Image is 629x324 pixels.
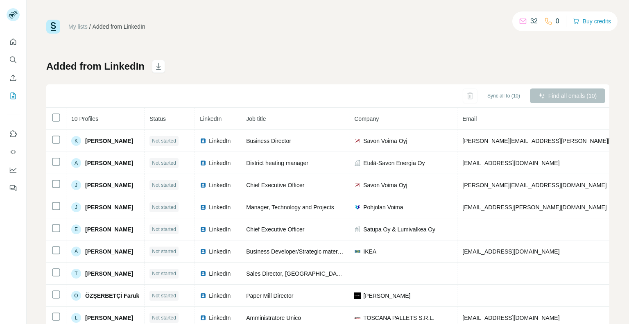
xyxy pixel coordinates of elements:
[354,204,361,211] img: company-logo
[85,225,133,233] span: [PERSON_NAME]
[200,315,206,321] img: LinkedIn logo
[68,23,88,30] a: My lists
[46,60,145,73] h1: Added from LinkedIn
[200,248,206,255] img: LinkedIn logo
[152,204,176,211] span: Not started
[200,160,206,166] img: LinkedIn logo
[85,203,133,211] span: [PERSON_NAME]
[71,136,81,146] div: K
[7,181,20,195] button: Feedback
[71,247,81,256] div: A
[354,292,361,299] img: company-logo
[530,16,538,26] p: 32
[354,248,361,255] img: company-logo
[89,23,91,31] li: /
[152,270,176,277] span: Not started
[209,137,231,145] span: LinkedIn
[209,225,231,233] span: LinkedIn
[85,181,133,189] span: [PERSON_NAME]
[149,116,166,122] span: Status
[209,181,231,189] span: LinkedIn
[246,270,345,277] span: Sales Director, [GEOGRAPHIC_DATA]
[7,70,20,85] button: Enrich CSV
[200,204,206,211] img: LinkedIn logo
[462,116,477,122] span: Email
[200,292,206,299] img: LinkedIn logo
[93,23,145,31] div: Added from LinkedIn
[7,34,20,49] button: Quick start
[354,116,379,122] span: Company
[246,315,301,321] span: Amministratore Unico
[363,292,410,300] span: [PERSON_NAME]
[462,248,559,255] span: [EMAIL_ADDRESS][DOMAIN_NAME]
[152,248,176,255] span: Not started
[363,181,407,189] span: Savon Voima Oyj
[71,313,81,323] div: L
[152,226,176,233] span: Not started
[200,270,206,277] img: LinkedIn logo
[363,159,425,167] span: Etelä-Savon Energia Oy
[363,225,435,233] span: Satupa Oy & Lumivalkea Oy
[85,137,133,145] span: [PERSON_NAME]
[246,292,293,299] span: Paper Mill Director
[152,314,176,322] span: Not started
[200,116,222,122] span: LinkedIn
[71,116,98,122] span: 10 Profiles
[209,203,231,211] span: LinkedIn
[152,159,176,167] span: Not started
[462,160,559,166] span: [EMAIL_ADDRESS][DOMAIN_NAME]
[246,160,308,166] span: District heating manager
[363,314,434,322] span: TOSCANA PALLETS S.R.L.
[85,314,133,322] span: [PERSON_NAME]
[71,158,81,168] div: A
[7,52,20,67] button: Search
[462,204,606,211] span: [EMAIL_ADDRESS][PERSON_NAME][DOMAIN_NAME]
[573,16,611,27] button: Buy credits
[85,247,133,256] span: [PERSON_NAME]
[462,182,606,188] span: [PERSON_NAME][EMAIL_ADDRESS][DOMAIN_NAME]
[354,138,361,144] img: company-logo
[363,137,407,145] span: Savon Voima Oyj
[209,292,231,300] span: LinkedIn
[71,269,81,279] div: T
[246,226,304,233] span: Chief Executive Officer
[200,138,206,144] img: LinkedIn logo
[85,159,133,167] span: [PERSON_NAME]
[209,247,231,256] span: LinkedIn
[246,138,291,144] span: Business Director
[152,137,176,145] span: Not started
[85,292,139,300] span: ÖZŞERBETÇİ Faruk
[246,204,334,211] span: Manager, Technology and Projects
[556,16,559,26] p: 0
[152,292,176,299] span: Not started
[354,182,361,188] img: company-logo
[152,181,176,189] span: Not started
[200,182,206,188] img: LinkedIn logo
[7,127,20,141] button: Use Surfe on LinkedIn
[246,182,304,188] span: Chief Executive Officer
[46,20,60,34] img: Surfe Logo
[354,315,361,321] img: company-logo
[209,314,231,322] span: LinkedIn
[200,226,206,233] img: LinkedIn logo
[7,145,20,159] button: Use Surfe API
[363,247,376,256] span: IKEA
[462,315,559,321] span: [EMAIL_ADDRESS][DOMAIN_NAME]
[85,270,133,278] span: [PERSON_NAME]
[71,291,81,301] div: Ö
[246,248,464,255] span: Business Developer/Strategic material Purchaser, Category Wood, IKEA Components
[7,163,20,177] button: Dashboard
[209,159,231,167] span: LinkedIn
[482,90,526,102] button: Sync all to (10)
[209,270,231,278] span: LinkedIn
[246,116,266,122] span: Job title
[7,88,20,103] button: My lists
[71,224,81,234] div: E
[71,202,81,212] div: J
[363,203,403,211] span: Pohjolan Voima
[71,180,81,190] div: J
[487,92,520,100] span: Sync all to (10)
